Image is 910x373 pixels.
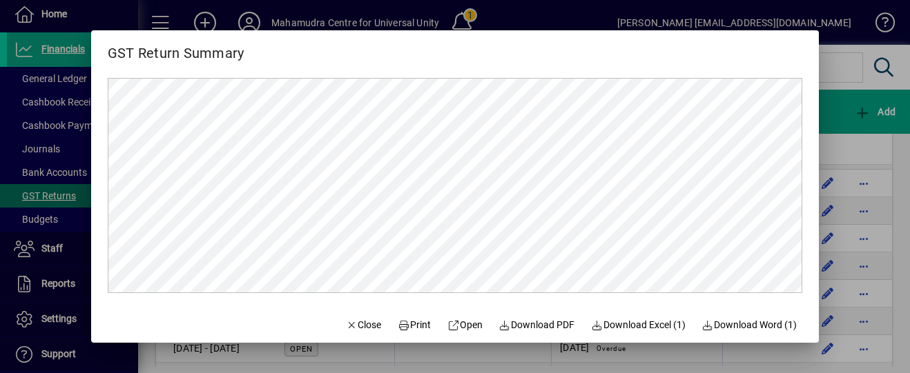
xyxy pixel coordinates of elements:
span: Print [398,318,431,332]
button: Download Word (1) [697,312,803,337]
a: Download PDF [494,312,581,337]
button: Close [340,312,387,337]
span: Download PDF [499,318,575,332]
span: Open [447,318,483,332]
span: Download Excel (1) [591,318,686,332]
span: Download Word (1) [702,318,797,332]
h2: GST Return Summary [91,30,261,64]
button: Download Excel (1) [585,312,691,337]
button: Print [392,312,436,337]
a: Open [442,312,488,337]
span: Close [346,318,382,332]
